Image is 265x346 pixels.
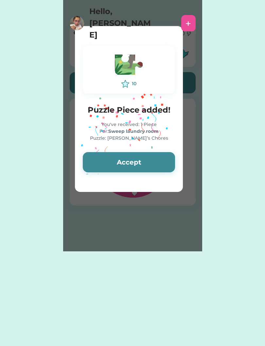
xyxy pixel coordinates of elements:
[83,152,175,172] button: Accept
[108,128,159,134] strong: Sweep laundry room
[70,16,84,30] img: https%3A%2F%2F1dfc823d71cc564f25c7cc035732a2d8.cdn.bubble.io%2Ff1752064381002x672006470906129000%...
[83,104,175,116] h4: Puzzle Piece added!
[89,6,155,41] h4: Hello, [PERSON_NAME]
[111,52,147,80] img: Vector.svg
[132,80,136,87] div: 10
[121,80,129,88] img: interface-favorite-star--reward-rating-rate-social-star-media-favorite-like-stars.svg
[185,18,191,28] div: +
[83,121,175,142] div: You've received: 1 Piece For: Puzzle: [PERSON_NAME]’s Chores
